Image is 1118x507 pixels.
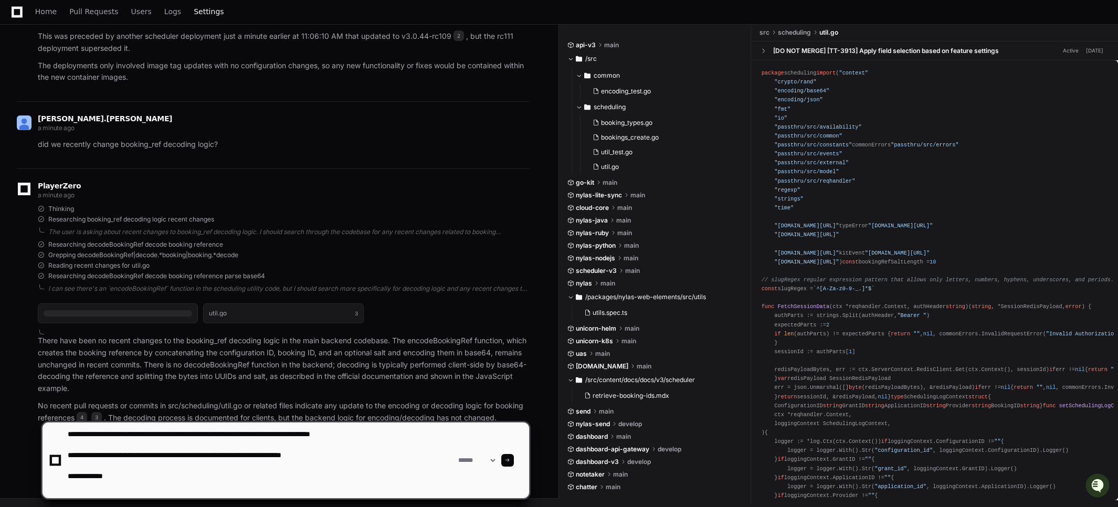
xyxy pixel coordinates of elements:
span: /src/content/docs/docs/v3/scheduler [585,376,695,384]
span: package [762,70,784,76]
button: retrieve-booking-ids.mdx [580,388,737,403]
p: This was preceded by another scheduler deployment just a minute earlier at 11:06:10 AM that updat... [38,30,529,55]
span: "[DOMAIN_NAME][URL]" [868,223,933,229]
button: encoding_test.go [588,84,737,99]
button: booking_types.go [588,115,737,130]
svg: Directory [576,374,582,386]
span: "fmt" [774,106,790,112]
span: return [891,331,910,337]
span: bookings_create.go [601,133,659,142]
p: The deployments only involved image tag updates with no configuration changes, so any new functio... [38,60,529,84]
span: main [624,241,639,250]
span: nil [878,394,887,400]
span: Users [131,8,152,15]
span: main [595,350,610,358]
span: nylas [576,279,592,288]
span: `^[A-Za-z0-9-_.]*$` [813,286,874,292]
span: "" [1036,385,1042,391]
span: // slugRegex regular expression pattern that allows only letters, numbers, hyphens, underscores, ... [762,277,1114,283]
span: "crypto/rand" [774,79,816,86]
span: "context" [839,70,868,76]
span: string [865,403,884,409]
span: return [1088,367,1108,373]
span: main [630,191,645,199]
span: scheduling [778,28,811,37]
span: main [625,324,639,333]
span: "passthru/src/external" [774,160,849,166]
span: Grepping decodeBookingRef|decode.*booking|booking.*decode [48,251,238,259]
span: "" [913,331,920,337]
span: retrieve-booking-ids.mdx [593,392,669,400]
span: "[DOMAIN_NAME][URL]" [865,250,930,256]
span: string [972,304,991,310]
span: 3 [355,309,358,318]
span: a minute ago [38,191,74,199]
span: Home [35,8,57,15]
span: a minute ago [38,124,74,132]
svg: Directory [576,291,582,303]
svg: Directory [584,69,590,82]
button: /src [567,50,743,67]
span: "io" [774,115,787,121]
span: Researching decodeBookingRef decode booking reference parse base64 [48,272,265,280]
span: nylas-java [576,216,608,225]
span: Active [1060,46,1082,56]
span: "passthru/src/events" [774,151,842,157]
span: main [617,204,632,212]
span: "time" [774,205,794,211]
span: Logs [164,8,181,15]
span: scheduler-v3 [576,267,617,275]
svg: Directory [584,101,590,113]
img: ALV-UjUTLTKDo2-V5vjG4wR1buipwogKm1wWuvNrTAMaancOL2w8d8XiYMyzUPCyapUwVg1DhQ_h_MBM3ufQigANgFbfgRVfo... [17,115,31,130]
span: nylas-lite-sync [576,191,622,199]
span: "encoding/json" [774,97,822,103]
span: return [1014,385,1033,391]
span: import [816,70,836,76]
img: 1756235613930-3d25f9e4-fa56-45dd-b3ad-e072dfbd1548 [10,78,29,97]
span: const [762,286,778,292]
span: nylas-python [576,241,616,250]
span: const [842,259,859,265]
span: Reading recent changes for util.go [48,261,150,270]
span: "passthru/src/constants" [774,142,852,148]
span: error [1066,304,1082,310]
iframe: Open customer support [1084,472,1113,501]
span: 2 [453,30,464,41]
span: uas [576,350,587,358]
span: "encoding/base64" [774,88,829,94]
span: Researching decodeBookingRef decode booking reference [48,240,223,249]
span: main [600,279,615,288]
div: [DATE] [1086,47,1103,55]
div: The user is asking about recent changes to booking_ref decoding logic. I should search through th... [48,228,529,236]
span: Researching booking_ref decoding logic recent changes [48,215,214,224]
img: PlayerZero [10,10,31,31]
span: nil [1075,367,1084,373]
h1: util.go [209,310,227,316]
span: if [774,331,781,337]
span: return [777,394,797,400]
span: util.go [601,163,619,171]
span: string [926,403,946,409]
button: common [576,67,743,84]
span: main [625,267,640,275]
p: There have been no recent changes to the booking_ref decoding logic in the main backend codebase.... [38,335,529,395]
span: 10 [930,259,936,265]
span: nil [1046,385,1056,391]
span: PlayerZero [38,183,81,189]
span: "[DOMAIN_NAME][URL]" [774,232,839,238]
span: "passthru/src/common" [774,133,842,139]
span: common [594,71,620,80]
span: "[DOMAIN_NAME][URL]" [774,259,839,265]
svg: Directory [576,52,582,65]
p: No recent pull requests or commits in src/scheduling/util.go or related files indicate any update... [38,400,529,424]
span: main [621,337,636,345]
span: func [762,304,775,310]
button: util_test.go [588,145,737,160]
span: "passthru/src/reqhandler" [774,178,855,184]
button: utils.spec.ts [580,305,737,320]
button: util.go [588,160,737,174]
div: [DO NOT MERGE] [TT-3913] Apply field selection based on feature settings [773,47,999,55]
button: bookings_create.go [588,130,737,145]
span: 1 [849,348,852,355]
span: utils.spec.ts [593,309,627,317]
